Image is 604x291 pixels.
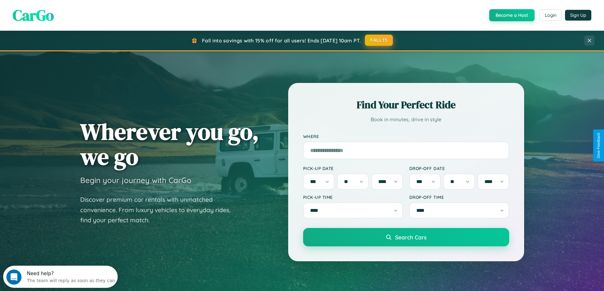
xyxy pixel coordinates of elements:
[13,5,54,26] span: CarGo
[539,9,562,21] button: Login
[3,3,118,20] div: Open Intercom Messenger
[80,119,259,169] h1: Wherever you go, we go
[565,10,591,21] button: Sign Up
[409,166,509,171] label: Drop-off Date
[365,35,393,46] button: FALL15
[202,37,361,44] span: Fall into savings with 15% off for all users! Ends [DATE] 10am PT.
[6,269,22,285] iframe: Intercom live chat
[80,175,192,185] h3: Begin your journey with CarGo
[489,9,535,21] button: Become a Host
[395,234,426,241] span: Search Cars
[24,10,112,17] div: The team will reply as soon as they can
[303,166,403,171] label: Pick-up Date
[80,194,239,225] p: Discover premium car rentals with unmatched convenience. From luxury vehicles to everyday rides, ...
[24,5,112,10] div: Need help?
[303,98,509,112] h2: Find Your Perfect Ride
[596,133,601,158] div: Give Feedback
[409,194,509,200] label: Drop-off Time
[303,134,509,139] label: Where
[303,194,403,200] label: Pick-up Time
[303,115,509,124] p: Book in minutes, drive in style
[303,228,509,246] button: Search Cars
[3,266,118,288] iframe: Intercom live chat discovery launcher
